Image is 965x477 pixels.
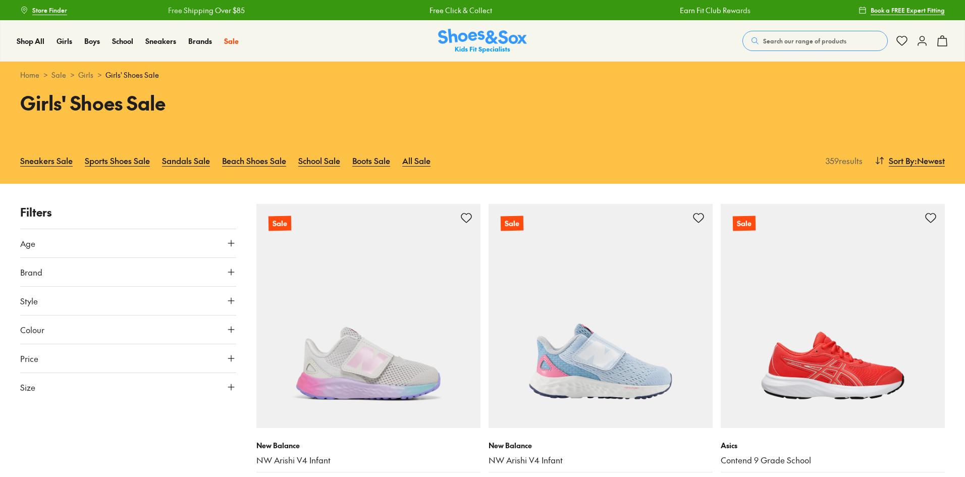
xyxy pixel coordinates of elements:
[84,36,100,46] a: Boys
[20,237,35,249] span: Age
[17,36,44,46] a: Shop All
[20,1,67,19] a: Store Finder
[822,154,863,167] p: 359 results
[112,36,133,46] a: School
[20,149,73,172] a: Sneakers Sale
[145,36,176,46] a: Sneakers
[20,204,236,221] p: Filters
[20,287,236,315] button: Style
[871,6,945,15] span: Book a FREE Expert Fitting
[20,352,38,364] span: Price
[222,149,286,172] a: Beach Shoes Sale
[721,204,945,428] a: Sale
[742,31,888,51] button: Search our range of products
[20,381,35,393] span: Size
[57,36,72,46] a: Girls
[489,204,713,428] a: Sale
[167,5,243,16] a: Free Shipping Over $85
[20,70,39,80] a: Home
[298,149,340,172] a: School Sale
[20,324,44,336] span: Colour
[438,29,527,54] img: SNS_Logo_Responsive.svg
[402,149,431,172] a: All Sale
[501,216,523,231] p: Sale
[20,70,945,80] div: > > >
[20,373,236,401] button: Size
[20,344,236,373] button: Price
[489,440,713,451] p: New Balance
[188,36,212,46] a: Brands
[721,440,945,451] p: Asics
[428,5,491,16] a: Free Click & Collect
[269,216,291,231] p: Sale
[85,149,150,172] a: Sports Shoes Sale
[256,204,480,428] a: Sale
[32,6,67,15] span: Store Finder
[224,36,239,46] a: Sale
[438,29,527,54] a: Shoes & Sox
[162,149,210,172] a: Sandals Sale
[105,70,159,80] span: Girls' Shoes Sale
[20,88,470,117] h1: Girls' Shoes Sale
[256,455,480,466] a: NW Arishi V4 Infant
[256,440,480,451] p: New Balance
[20,266,42,278] span: Brand
[678,5,749,16] a: Earn Fit Club Rewards
[915,154,945,167] span: : Newest
[20,229,236,257] button: Age
[20,258,236,286] button: Brand
[489,455,713,466] a: NW Arishi V4 Infant
[875,149,945,172] button: Sort By:Newest
[763,36,846,45] span: Search our range of products
[20,295,38,307] span: Style
[721,455,945,466] a: Contend 9 Grade School
[78,70,93,80] a: Girls
[51,70,66,80] a: Sale
[889,154,915,167] span: Sort By
[859,1,945,19] a: Book a FREE Expert Fitting
[20,315,236,344] button: Colour
[733,216,756,231] p: Sale
[352,149,390,172] a: Boots Sale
